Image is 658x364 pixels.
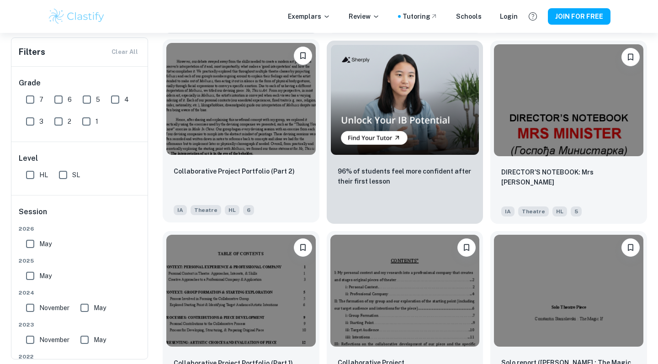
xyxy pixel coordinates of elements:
[518,206,549,216] span: Theatre
[174,166,295,176] p: Collaborative Project Portfolio (Part 2)
[94,335,106,345] span: May
[96,95,100,105] span: 5
[19,225,141,233] span: 2026
[330,235,480,347] img: Theatre IA example thumbnail: Collaborative Project Théâtre Du Solei
[19,206,141,225] h6: Session
[243,205,254,215] span: 6
[501,167,636,187] p: DIRECTOR’S NOTEBOOK: Mrs Minister
[294,238,312,257] button: Please log in to bookmark exemplars
[191,205,221,215] span: Theatre
[39,335,69,345] span: November
[96,116,98,127] span: 1
[403,11,438,21] a: Tutoring
[500,11,518,21] a: Login
[494,235,643,347] img: Theatre IA example thumbnail: Solo report (Constantin Stanislavski : T
[501,206,515,216] span: IA
[39,170,48,180] span: HL
[456,11,482,21] a: Schools
[72,170,80,180] span: SL
[68,116,71,127] span: 2
[166,43,316,155] img: Theatre IA example thumbnail: Collaborative Project Portfolio (Part 2)
[571,206,582,216] span: 5
[94,303,106,313] span: May
[19,289,141,297] span: 2024
[338,166,472,186] p: 96% of students feel more confident after their first lesson
[39,95,43,105] span: 7
[457,238,476,257] button: Please log in to bookmark exemplars
[349,11,380,21] p: Review
[39,116,43,127] span: 3
[621,48,640,66] button: Please log in to bookmark exemplars
[19,353,141,361] span: 2022
[19,321,141,329] span: 2023
[39,271,52,281] span: May
[166,235,316,347] img: Theatre IA example thumbnail: Collaborative Project Portfolio (Part 1)
[621,238,640,257] button: Please log in to bookmark exemplars
[288,11,330,21] p: Exemplars
[19,257,141,265] span: 2025
[327,41,483,224] a: Thumbnail96% of students feel more confident after their first lesson
[39,239,52,249] span: May
[174,205,187,215] span: IA
[124,95,129,105] span: 4
[68,95,72,105] span: 6
[494,44,643,156] img: Theatre IA example thumbnail: DIRECTOR’S NOTEBOOK: Mrs Minister
[19,153,141,164] h6: Level
[19,46,45,58] h6: Filters
[330,44,480,155] img: Thumbnail
[525,9,541,24] button: Help and Feedback
[552,206,567,216] span: HL
[294,47,312,65] button: Please log in to bookmark exemplars
[163,41,319,224] a: Please log in to bookmark exemplarsCollaborative Project Portfolio (Part 2)IATheatreHL6
[548,8,610,25] button: JOIN FOR FREE
[48,7,106,26] img: Clastify logo
[19,78,141,89] h6: Grade
[39,303,69,313] span: November
[225,205,239,215] span: HL
[490,41,647,224] a: Please log in to bookmark exemplarsDIRECTOR’S NOTEBOOK: Mrs MinisterIATheatreHL5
